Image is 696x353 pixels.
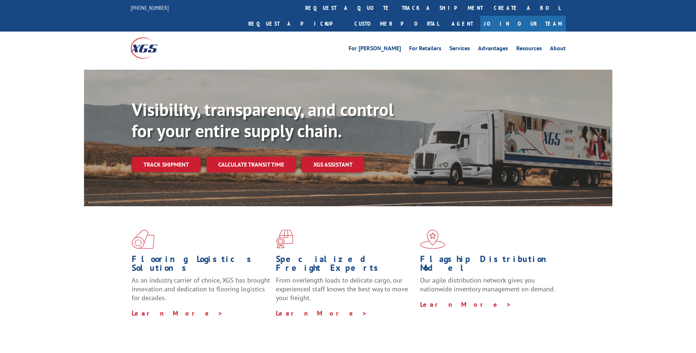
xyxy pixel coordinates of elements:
a: Learn More > [420,300,511,309]
a: Learn More > [132,309,223,317]
a: XGS ASSISTANT [302,157,364,172]
a: Join Our Team [480,16,566,32]
a: Resources [516,46,542,54]
span: As an industry carrier of choice, XGS has brought innovation and dedication to flooring logistics... [132,276,270,302]
a: About [550,46,566,54]
a: Advantages [478,46,508,54]
img: xgs-icon-focused-on-flooring-red [276,230,293,249]
a: Services [449,46,470,54]
h1: Flagship Distribution Model [420,255,559,276]
a: Learn More > [276,309,367,317]
a: For [PERSON_NAME] [349,46,401,54]
a: Track shipment [132,157,201,172]
b: Visibility, transparency, and control for your entire supply chain. [132,98,394,142]
a: Request a pickup [243,16,349,32]
a: Customer Portal [349,16,444,32]
a: [PHONE_NUMBER] [131,4,169,11]
h1: Flooring Logistics Solutions [132,255,270,276]
img: xgs-icon-total-supply-chain-intelligence-red [132,230,154,249]
img: xgs-icon-flagship-distribution-model-red [420,230,445,249]
a: Calculate transit time [207,157,296,172]
span: Our agile distribution network gives you nationwide inventory management on demand. [420,276,555,293]
a: Agent [444,16,480,32]
a: For Retailers [409,46,441,54]
p: From overlength loads to delicate cargo, our experienced staff knows the best way to move your fr... [276,276,415,309]
h1: Specialized Freight Experts [276,255,415,276]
